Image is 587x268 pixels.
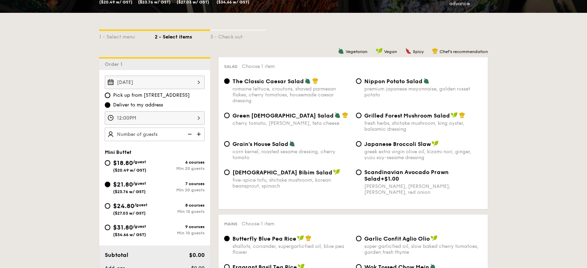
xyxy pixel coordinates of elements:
span: Pick up from [STREET_ADDRESS] [113,92,190,99]
img: icon-chef-hat.a58ddaea.svg [312,78,318,84]
div: Min 15 guests [155,209,205,214]
input: Grilled Forest Mushroom Saladfresh herbs, shiitake mushroom, king oyster, balsamic dressing [356,113,361,118]
span: /guest [133,181,146,186]
span: Choose 1 item [241,221,274,227]
span: Spicy [413,49,424,54]
span: $24.80 [113,202,134,210]
span: Order 1 [105,61,125,67]
div: romaine lettuce, croutons, shaved parmesan flakes, cherry tomatoes, housemade caesar dressing [232,86,350,104]
span: Choose 1 item [242,63,275,69]
img: icon-vegan.f8ff3823.svg [431,235,437,241]
input: $18.80/guest($20.49 w/ GST)6 coursesMin 20 guests [105,160,110,166]
div: 1 - Select menu [99,31,155,41]
img: icon-vegan.f8ff3823.svg [333,169,340,175]
span: Subtotal [105,252,128,258]
span: Green [DEMOGRAPHIC_DATA] Salad [232,112,334,119]
span: Mini Buffet [105,149,131,155]
img: icon-reduce.1d2dbef1.svg [184,128,194,141]
span: [DEMOGRAPHIC_DATA] Bibim Salad [232,169,332,176]
img: icon-chef-hat.a58ddaea.svg [432,48,438,54]
input: Japanese Broccoli Slawgreek extra virgin olive oil, kizami nori, ginger, yuzu soy-sesame dressing [356,141,361,147]
span: /guest [133,224,146,229]
span: $18.80 [113,159,133,167]
input: $24.80/guest($27.03 w/ GST)8 coursesMin 15 guests [105,203,110,209]
img: icon-add.58712e84.svg [194,128,205,141]
span: $0.00 [189,252,205,258]
span: ($27.03 w/ GST) [113,211,146,216]
span: Grilled Forest Mushroom Salad [364,112,450,119]
input: [DEMOGRAPHIC_DATA] Bibim Saladfive-spice tofu, shiitake mushroom, korean beansprout, spinach [224,170,230,175]
img: icon-vegetarian.fe4039eb.svg [338,48,344,54]
div: 6 courses [155,160,205,165]
div: cherry tomato, [PERSON_NAME], feta cheese [232,120,350,126]
span: The Classic Caesar Salad [232,78,304,85]
input: Number of guests [105,128,205,141]
div: five-spice tofu, shiitake mushroom, korean beansprout, spinach [232,177,350,189]
img: icon-vegan.f8ff3823.svg [432,140,439,147]
span: Mains [224,222,237,226]
span: /guest [134,202,147,207]
span: Japanese Broccoli Slaw [364,141,431,147]
div: fresh herbs, shiitake mushroom, king oyster, balsamic dressing [364,120,482,132]
input: Scandinavian Avocado Prawn Salad+$1.00[PERSON_NAME], [PERSON_NAME], [PERSON_NAME], red onion [356,170,361,175]
span: Vegan [384,49,397,54]
div: Min 10 guests [155,231,205,235]
div: 3 - Check out [210,31,266,41]
div: corn kernel, roasted sesame dressing, cherry tomato [232,149,350,161]
span: Vegetarian [346,49,367,54]
input: Garlic Confit Aglio Oliosuper garlicfied oil, slow baked cherry tomatoes, garden fresh thyme [356,236,361,241]
span: Butterfly Blue Pea Rice [232,235,296,242]
span: ($23.76 w/ GST) [113,189,146,194]
div: Min 20 guests [155,188,205,192]
div: 9 courses [155,224,205,229]
input: Pick up from [STREET_ADDRESS] [105,93,110,98]
img: icon-vegetarian.fe4039eb.svg [289,140,295,147]
input: The Classic Caesar Saladromaine lettuce, croutons, shaved parmesan flakes, cherry tomatoes, house... [224,78,230,84]
input: Event time [105,111,205,125]
span: Deliver to my address [113,102,163,109]
img: icon-chef-hat.a58ddaea.svg [459,112,465,118]
img: icon-vegan.f8ff3823.svg [451,112,458,118]
img: icon-vegan.f8ff3823.svg [297,235,304,241]
span: ($20.49 w/ GST) [113,168,146,173]
div: 7 courses [155,181,205,186]
img: icon-vegetarian.fe4039eb.svg [334,112,341,118]
div: greek extra virgin olive oil, kizami nori, ginger, yuzu soy-sesame dressing [364,149,482,161]
img: icon-chef-hat.a58ddaea.svg [305,235,312,241]
span: Grain's House Salad [232,141,288,147]
span: $21.80 [113,181,133,188]
div: premium japanese mayonnaise, golden russet potato [364,86,482,98]
span: Nippon Potato Salad [364,78,423,85]
input: Deliver to my address [105,102,110,108]
img: icon-chef-hat.a58ddaea.svg [342,112,348,118]
input: Green [DEMOGRAPHIC_DATA] Saladcherry tomato, [PERSON_NAME], feta cheese [224,113,230,118]
span: /guest [133,159,146,164]
div: super garlicfied oil, slow baked cherry tomatoes, garden fresh thyme [364,243,482,255]
input: Event date [105,76,205,89]
span: ($34.66 w/ GST) [113,232,146,237]
img: icon-vegetarian.fe4039eb.svg [305,78,311,84]
div: 8 courses [155,203,205,208]
img: icon-vegan.f8ff3823.svg [376,48,383,54]
img: icon-spicy.37a8142b.svg [405,48,411,54]
img: icon-vegetarian.fe4039eb.svg [423,78,429,84]
span: +$1.00 [381,175,399,182]
input: $21.80/guest($23.76 w/ GST)7 coursesMin 20 guests [105,182,110,187]
span: Chef's recommendation [440,49,488,54]
input: Grain's House Saladcorn kernel, roasted sesame dressing, cherry tomato [224,141,230,147]
div: shallots, coriander, supergarlicfied oil, blue pea flower [232,243,350,255]
input: $31.80/guest($34.66 w/ GST)9 coursesMin 10 guests [105,225,110,230]
span: Scandinavian Avocado Prawn Salad [364,169,449,182]
div: [PERSON_NAME], [PERSON_NAME], [PERSON_NAME], red onion [364,183,482,195]
div: Min 20 guests [155,166,205,171]
input: Butterfly Blue Pea Riceshallots, coriander, supergarlicfied oil, blue pea flower [224,236,230,241]
span: Salad [224,64,238,69]
span: Garlic Confit Aglio Olio [364,235,430,242]
input: Nippon Potato Saladpremium japanese mayonnaise, golden russet potato [356,78,361,84]
span: $31.80 [113,224,133,231]
div: 2 - Select items [155,31,210,41]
